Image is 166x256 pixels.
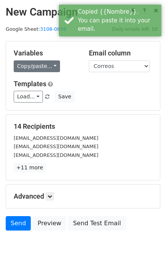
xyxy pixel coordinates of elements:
[14,144,98,149] small: [EMAIL_ADDRESS][DOMAIN_NAME]
[14,60,60,72] a: Copy/paste...
[14,49,77,57] h5: Variables
[78,8,158,33] div: Copied {{Nombre}}. You can paste it into your email.
[128,220,166,256] iframe: Chat Widget
[14,91,43,103] a: Load...
[6,216,31,231] a: Send
[14,192,152,201] h5: Advanced
[14,152,98,158] small: [EMAIL_ADDRESS][DOMAIN_NAME]
[14,135,98,141] small: [EMAIL_ADDRESS][DOMAIN_NAME]
[14,122,152,131] h5: 14 Recipients
[33,216,66,231] a: Preview
[6,26,66,32] small: Google Sheet:
[128,220,166,256] div: Widget de chat
[6,6,160,19] h2: New Campaign
[68,216,126,231] a: Send Test Email
[89,49,153,57] h5: Email column
[14,80,46,88] a: Templates
[55,91,74,103] button: Save
[40,26,66,32] a: 3108-0609
[14,163,46,172] a: +11 more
